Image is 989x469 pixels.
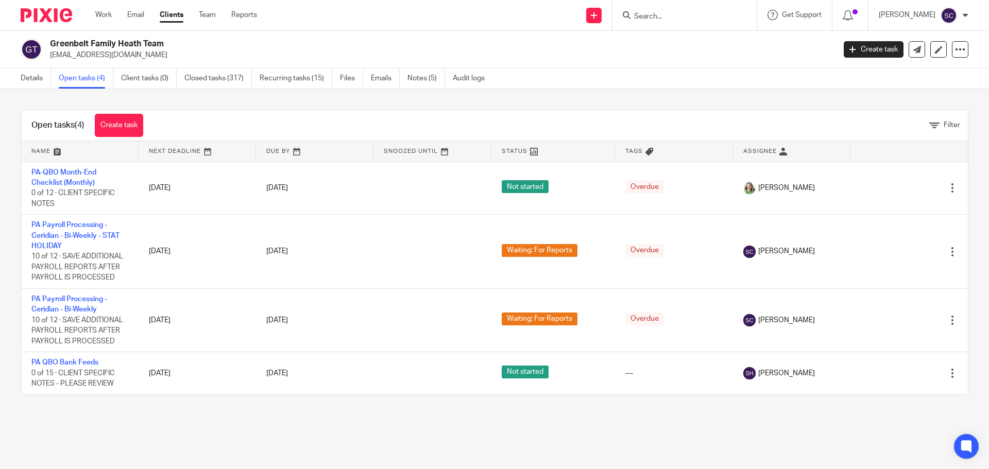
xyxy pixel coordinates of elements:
[121,68,177,89] a: Client tasks (0)
[743,314,756,326] img: svg%3E
[127,10,144,20] a: Email
[743,367,756,379] img: svg%3E
[260,68,332,89] a: Recurring tasks (15)
[625,180,664,193] span: Overdue
[21,8,72,22] img: Pixie
[21,68,51,89] a: Details
[879,10,935,20] p: [PERSON_NAME]
[184,68,252,89] a: Closed tasks (317)
[31,169,96,186] a: PA-QBO Month-End Checklist (Monthly)
[231,10,257,20] a: Reports
[139,215,256,289] td: [DATE]
[633,12,726,22] input: Search
[782,11,822,19] span: Get Support
[758,183,815,193] span: [PERSON_NAME]
[758,246,815,256] span: [PERSON_NAME]
[139,352,256,394] td: [DATE]
[21,39,42,60] img: svg%3E
[625,312,664,325] span: Overdue
[758,315,815,325] span: [PERSON_NAME]
[758,368,815,378] span: [PERSON_NAME]
[407,68,445,89] a: Notes (5)
[625,244,664,257] span: Overdue
[31,221,120,250] a: PA Payroll Processing - Ceridian - Bi-Weekly - STAT HOLIDAY
[31,317,123,345] span: 10 of 12 · SAVE ADDITIONAL PAYROLL REPORTS AFTER PAYROLL IS PROCESSED
[502,366,549,378] span: Not started
[95,10,112,20] a: Work
[75,121,84,129] span: (4)
[502,312,577,325] span: Waiting: For Reports
[139,162,256,215] td: [DATE]
[502,244,577,257] span: Waiting: For Reports
[266,370,288,377] span: [DATE]
[340,68,363,89] a: Files
[31,189,115,207] span: 0 of 12 · CLIENT SPECIFIC NOTES
[59,68,113,89] a: Open tasks (4)
[31,370,115,388] span: 0 of 15 · CLIENT SPECIFIC NOTES - PLEASE REVIEW
[31,253,123,281] span: 10 of 12 · SAVE ADDITIONAL PAYROLL REPORTS AFTER PAYROLL IS PROCESSED
[50,39,673,49] h2: Greenbelt Family Heath Team
[371,68,400,89] a: Emails
[743,182,756,194] img: KC%20Photo.jpg
[502,148,527,154] span: Status
[941,7,957,24] img: svg%3E
[743,246,756,258] img: svg%3E
[944,121,960,129] span: Filter
[266,184,288,192] span: [DATE]
[199,10,216,20] a: Team
[453,68,492,89] a: Audit logs
[31,120,84,131] h1: Open tasks
[844,41,903,58] a: Create task
[31,359,98,366] a: PA QBO Bank Feeds
[139,288,256,352] td: [DATE]
[95,114,143,137] a: Create task
[160,10,183,20] a: Clients
[50,50,828,60] p: [EMAIL_ADDRESS][DOMAIN_NAME]
[266,248,288,255] span: [DATE]
[266,317,288,324] span: [DATE]
[31,296,107,313] a: PA Payroll Processing - Ceridian - Bi-Weekly
[625,368,722,378] div: ---
[502,180,549,193] span: Not started
[384,148,438,154] span: Snoozed Until
[625,148,643,154] span: Tags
